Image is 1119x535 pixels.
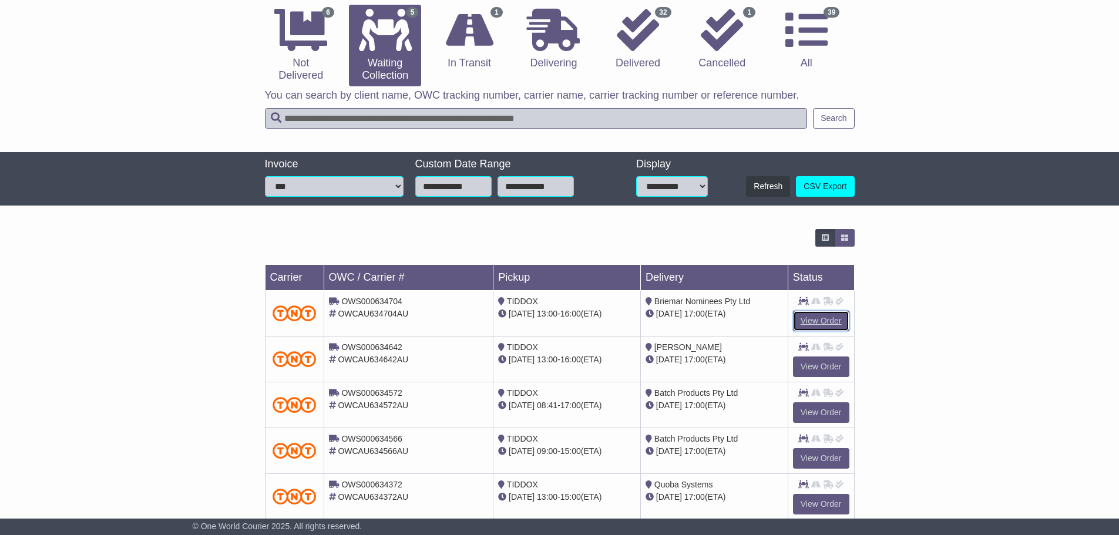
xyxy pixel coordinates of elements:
[498,354,636,366] div: - (ETA)
[341,480,402,489] span: OWS000634372
[560,355,581,364] span: 16:00
[684,355,705,364] span: 17:00
[493,265,641,291] td: Pickup
[686,5,758,74] a: 1 Cancelled
[746,176,790,197] button: Refresh
[793,356,849,377] a: View Order
[341,388,402,398] span: OWS000634572
[656,446,682,456] span: [DATE]
[646,308,783,320] div: (ETA)
[265,158,404,171] div: Invoice
[654,388,738,398] span: Batch Products Pty Ltd
[415,158,604,171] div: Custom Date Range
[793,402,849,423] a: View Order
[338,401,408,410] span: OWCAU634572AU
[490,7,503,18] span: 1
[646,491,783,503] div: (ETA)
[498,308,636,320] div: - (ETA)
[509,492,535,502] span: [DATE]
[537,309,557,318] span: 13:00
[498,491,636,503] div: - (ETA)
[509,401,535,410] span: [DATE]
[507,480,538,489] span: TIDDOX
[338,355,408,364] span: OWCAU634642AU
[338,492,408,502] span: OWCAU634372AU
[788,265,854,291] td: Status
[813,108,854,129] button: Search
[507,342,538,352] span: TIDDOX
[273,351,317,367] img: TNT_Domestic.png
[273,397,317,413] img: TNT_Domestic.png
[433,5,505,74] a: 1 In Transit
[273,443,317,459] img: TNT_Domestic.png
[796,176,854,197] a: CSV Export
[684,401,705,410] span: 17:00
[743,7,755,18] span: 1
[273,305,317,321] img: TNT_Domestic.png
[646,354,783,366] div: (ETA)
[654,342,722,352] span: [PERSON_NAME]
[640,265,788,291] td: Delivery
[537,401,557,410] span: 08:41
[793,448,849,469] a: View Order
[518,5,590,74] a: Delivering
[793,494,849,514] a: View Order
[646,399,783,412] div: (ETA)
[560,401,581,410] span: 17:00
[498,399,636,412] div: - (ETA)
[406,7,419,18] span: 5
[349,5,421,86] a: 5 Waiting Collection
[341,434,402,443] span: OWS000634566
[770,5,842,74] a: 39 All
[560,309,581,318] span: 16:00
[560,492,581,502] span: 15:00
[498,445,636,457] div: - (ETA)
[654,480,713,489] span: Quoba Systems
[338,309,408,318] span: OWCAU634704AU
[265,265,324,291] td: Carrier
[193,521,362,531] span: © One World Courier 2025. All rights reserved.
[793,311,849,331] a: View Order
[656,355,682,364] span: [DATE]
[537,355,557,364] span: 13:00
[654,434,738,443] span: Batch Products Pty Ltd
[656,401,682,410] span: [DATE]
[509,355,535,364] span: [DATE]
[537,446,557,456] span: 09:00
[656,309,682,318] span: [DATE]
[636,158,708,171] div: Display
[509,309,535,318] span: [DATE]
[601,5,674,74] a: 32 Delivered
[654,297,750,306] span: Briemar Nominees Pty Ltd
[656,492,682,502] span: [DATE]
[341,297,402,306] span: OWS000634704
[338,446,408,456] span: OWCAU634566AU
[324,265,493,291] td: OWC / Carrier #
[507,434,538,443] span: TIDDOX
[646,445,783,457] div: (ETA)
[509,446,535,456] span: [DATE]
[265,5,337,86] a: 6 Not Delivered
[684,492,705,502] span: 17:00
[322,7,334,18] span: 6
[684,446,705,456] span: 17:00
[655,7,671,18] span: 32
[273,489,317,504] img: TNT_Domestic.png
[507,388,538,398] span: TIDDOX
[537,492,557,502] span: 13:00
[507,297,538,306] span: TIDDOX
[824,7,839,18] span: 39
[265,89,855,102] p: You can search by client name, OWC tracking number, carrier name, carrier tracking number or refe...
[341,342,402,352] span: OWS000634642
[560,446,581,456] span: 15:00
[684,309,705,318] span: 17:00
